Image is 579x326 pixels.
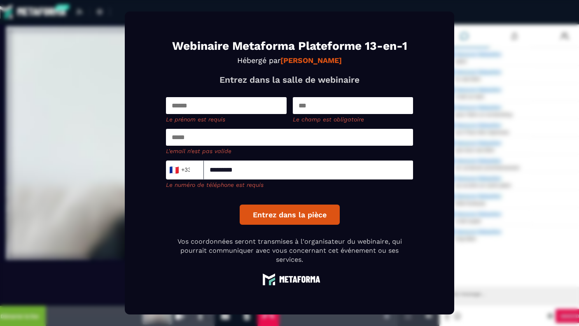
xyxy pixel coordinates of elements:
[166,56,413,65] p: Hébergé par
[166,148,231,154] span: L'email n'est pas valide
[166,116,225,123] span: Le prénom est requis
[171,164,189,176] span: +33
[166,40,413,52] h1: Webinaire Metaforma Plateforme 13-en-1
[259,273,320,286] img: logo
[166,75,413,85] p: Entrez dans la salle de webinaire
[166,182,264,188] span: Le numéro de téléphone est requis
[169,164,179,176] span: 🇫🇷
[166,237,413,265] p: Vos coordonnées seront transmises à l'organisateur du webinaire, qui pourrait communiquer avec vo...
[280,56,342,65] strong: [PERSON_NAME]
[293,116,364,123] span: Le champ est obligatoire
[166,161,204,179] div: Search for option
[240,205,340,225] button: Entrez dans la pièce
[190,164,196,176] input: Search for option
